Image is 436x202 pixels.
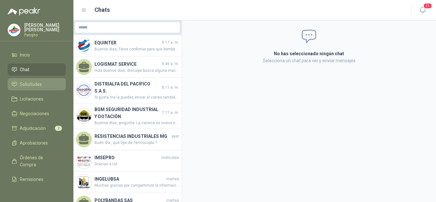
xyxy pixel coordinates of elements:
a: Solicitudes [8,78,66,90]
a: Company LogoIMSEPROmiércolesGracias a Ud [73,150,182,172]
span: 7:17 a. m. [162,110,179,116]
span: 21 [423,3,432,9]
a: Licitaciones [8,93,66,105]
span: Muchas gracias por compartirnos la información del producto en uso. Queremos ofrecerle una propue... [94,183,179,189]
span: Licitaciones [20,95,43,102]
span: Hola buenos dias, disculpe busca alguna maca en especifico [94,68,179,74]
span: Buenos días, pregunta: La caneca es nueva o de segunda mano? [94,120,179,126]
a: Company LogoINGELUBSAmartesMuchas gracias por compartirnos la información del producto en uso. Qu... [73,172,182,193]
span: 8:49 a. m. [162,61,179,67]
span: martes [166,176,179,182]
img: Company Logo [76,175,92,190]
span: 2 [55,126,62,131]
h4: DISTRIALFA DEL PACIFICO S.A.S. [94,80,161,94]
span: Buenos dias, Favor confirmar para que bomba o equipos son estos repuestos y la marca de la misma. [94,46,179,52]
a: Company LogoDISTRIALFA DEL PACIFICO S.A.S.8:11 a. m.Si gusta me la puedes enviar al correo tambié... [73,78,182,103]
span: Órdenes de Compra [20,154,60,168]
a: Chat [8,64,66,76]
span: Remisiones [20,176,43,183]
a: Órdenes de Compra [8,152,66,171]
h4: BGM SEGURIDAD INDUSTRIAL Y DOTACIÓN [94,106,161,120]
span: 9:17 a. m. [162,40,179,46]
img: Logo peakr [8,8,40,15]
img: Company Logo [76,83,92,98]
a: Inicio [8,49,66,61]
h4: RESISTENCIAS INDUSTRIALES MG [94,133,170,140]
span: 8:11 a. m. [162,85,179,91]
span: miércoles [161,155,179,161]
span: Solicitudes [20,81,42,88]
a: Adjudicación2 [8,122,66,134]
a: Aprobaciones [8,137,66,149]
p: [PERSON_NAME] [PERSON_NAME] [24,23,66,32]
span: Negociaciones [20,110,49,117]
h2: No has seleccionado ningún chat [198,50,420,57]
span: Gracias a Ud [94,161,179,167]
span: ayer [171,133,179,139]
button: 21 [417,4,428,16]
span: Aprobaciones [20,139,48,146]
img: Company Logo [76,108,92,123]
a: Remisiones [8,173,66,185]
span: Adjudicación [20,125,46,132]
img: Company Logo [76,38,92,53]
a: LOGISMAT SERVICE8:49 a. m.Hola buenos dias, disculpe busca alguna maca en especifico [73,56,182,78]
a: Company LogoBGM SEGURIDAD INDUSTRIAL Y DOTACIÓN7:17 a. m.Buenos días, pregunta: La caneca es nuev... [73,103,182,129]
img: Company Logo [76,153,92,168]
h4: IMSEPRO [94,154,160,161]
a: RESISTENCIAS INDUSTRIALES MGayerBuen día , qué tipo de Termocupla ? [73,129,182,150]
p: Patojito [24,33,66,37]
h4: EQUINTER [94,39,161,46]
img: Company Logo [8,24,20,36]
a: Negociaciones [8,108,66,120]
h4: INGELUBSA [94,176,165,183]
span: Inicio [20,51,30,58]
a: Company LogoEQUINTER9:17 a. m.Buenos dias, Favor confirmar para que bomba o equipos son estos rep... [73,35,182,56]
h4: LOGISMAT SERVICE [94,61,161,68]
span: Chat [20,66,29,73]
h1: Chats [94,5,110,14]
span: Buen día , qué tipo de Termocupla ? [94,140,179,146]
span: Si gusta me la puedes enviar al correo también o a mi whatsapp [94,94,179,101]
p: Selecciona un chat para ver y enviar mensajes [198,57,420,64]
